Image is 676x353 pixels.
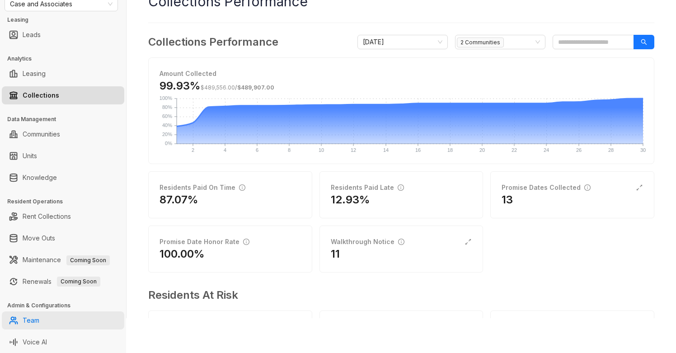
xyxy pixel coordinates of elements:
[162,122,172,128] text: 40%
[447,147,453,153] text: 18
[148,34,278,50] h3: Collections Performance
[640,147,646,153] text: 30
[160,247,205,261] h2: 100.00%
[160,95,172,101] text: 100%
[7,115,126,123] h3: Data Management
[160,193,198,207] h2: 87.07%
[57,277,100,287] span: Coming Soon
[331,183,404,193] div: Residents Paid Late
[162,104,172,110] text: 80%
[288,147,291,153] text: 8
[512,147,517,153] text: 22
[23,26,41,44] a: Leads
[148,287,647,303] h3: Residents At Risk
[162,132,172,137] text: 20%
[7,301,126,310] h3: Admin & Configurations
[2,26,124,44] li: Leads
[165,141,172,146] text: 0%
[479,147,485,153] text: 20
[7,55,126,63] h3: Analytics
[383,147,389,153] text: 14
[2,169,124,187] li: Knowledge
[201,84,274,91] span: /
[608,147,614,153] text: 28
[162,113,172,119] text: 60%
[2,333,124,351] li: Voice AI
[2,65,124,83] li: Leasing
[256,147,258,153] text: 6
[2,125,124,143] li: Communities
[319,147,324,153] text: 10
[160,183,245,193] div: Residents Paid On Time
[576,147,582,153] text: 26
[237,84,274,91] span: $489,907.00
[23,207,71,226] a: Rent Collections
[23,169,57,187] a: Knowledge
[636,184,643,191] span: expand-alt
[2,207,124,226] li: Rent Collections
[2,86,124,104] li: Collections
[2,251,124,269] li: Maintenance
[243,239,249,245] span: info-circle
[23,125,60,143] a: Communities
[351,147,356,153] text: 12
[2,229,124,247] li: Move Outs
[7,198,126,206] h3: Resident Operations
[201,84,235,91] span: $489,556.00
[465,238,472,245] span: expand-alt
[331,237,404,247] div: Walkthrough Notice
[415,147,421,153] text: 16
[398,239,404,245] span: info-circle
[502,193,513,207] h2: 13
[502,183,591,193] div: Promise Dates Collected
[239,184,245,191] span: info-circle
[544,147,549,153] text: 24
[23,229,55,247] a: Move Outs
[2,147,124,165] li: Units
[398,184,404,191] span: info-circle
[66,255,110,265] span: Coming Soon
[7,16,126,24] h3: Leasing
[23,147,37,165] a: Units
[23,311,39,329] a: Team
[160,79,274,93] h3: 99.93%
[23,65,46,83] a: Leasing
[584,184,591,191] span: info-circle
[2,311,124,329] li: Team
[2,273,124,291] li: Renewals
[457,38,504,47] span: 2 Communities
[160,70,216,77] strong: Amount Collected
[331,193,370,207] h2: 12.93%
[363,35,442,49] span: September 2025
[23,86,59,104] a: Collections
[331,247,340,261] h2: 11
[224,147,226,153] text: 4
[23,333,47,351] a: Voice AI
[23,273,100,291] a: RenewalsComing Soon
[641,39,647,45] span: search
[192,147,194,153] text: 2
[160,237,249,247] div: Promise Date Honor Rate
